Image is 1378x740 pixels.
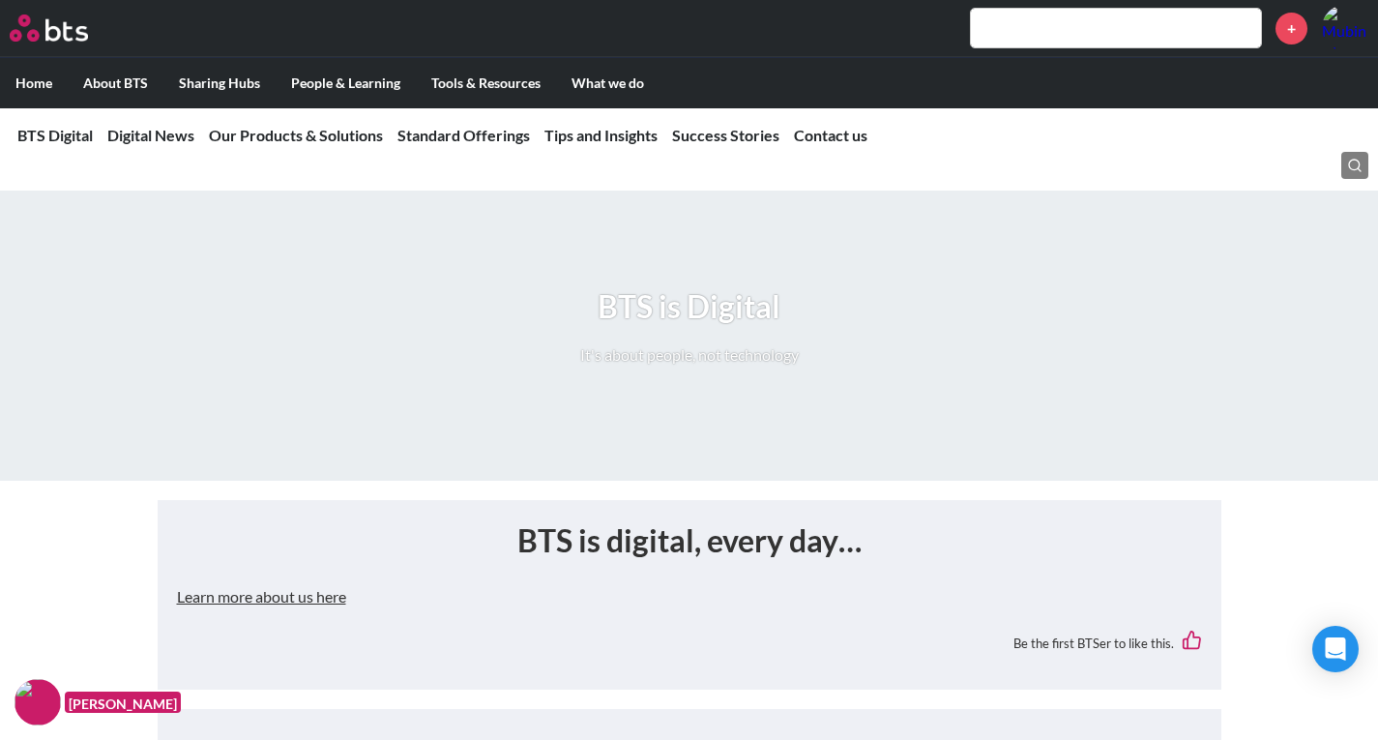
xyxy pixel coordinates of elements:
a: BTS Digital [17,126,93,144]
a: + [1275,13,1307,44]
a: Success Stories [672,126,779,144]
label: Tools & Resources [416,58,556,108]
p: It's about people, not technology [580,344,799,366]
a: Our Products & Solutions [209,126,383,144]
img: Mubin Al Rashid [1322,5,1368,51]
a: Profile [1322,5,1368,51]
figcaption: [PERSON_NAME] [65,692,181,714]
a: Contact us [794,126,867,144]
label: Sharing Hubs [163,58,276,108]
img: F [15,679,61,725]
h1: BTS is Digital [580,285,799,329]
a: Digital News [107,126,194,144]
img: BTS Logo [10,15,88,42]
a: Tips and Insights [544,126,658,144]
label: What we do [556,58,660,108]
div: Open Intercom Messenger [1312,626,1359,672]
h1: BTS is digital, every day… [177,519,1202,563]
label: About BTS [68,58,163,108]
label: People & Learning [276,58,416,108]
div: Be the first BTSer to like this. [177,616,1202,669]
button: Learn more about us here [177,577,346,616]
a: Standard Offerings [397,126,530,144]
a: Go home [10,15,124,42]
